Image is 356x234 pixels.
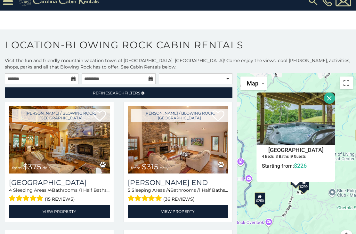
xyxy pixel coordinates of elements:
a: View Property [9,205,110,218]
div: $250 [255,193,265,205]
span: 1 Half Baths / [199,188,228,193]
a: [GEOGRAPHIC_DATA] [9,179,110,187]
span: from [131,166,141,171]
span: 4 [49,188,52,193]
button: Toggle fullscreen view [340,77,353,90]
span: $315 [142,162,158,172]
a: [PERSON_NAME] End [128,179,229,187]
a: Mountain Song Lodge from $375 daily [9,106,110,174]
img: Moss End [128,106,229,174]
span: Search [108,91,125,96]
span: 5 [128,188,130,193]
a: [PERSON_NAME] / Blowing Rock, [GEOGRAPHIC_DATA] [12,109,110,122]
button: Close [324,93,335,104]
h3: Moss End [128,179,229,187]
span: $375 [23,162,41,172]
span: (36 reviews) [163,195,195,204]
span: 4 [167,188,170,193]
div: Sleeping Areas / Bathrooms / Sleeps: [128,187,229,204]
h6: Starting from: [257,163,335,169]
a: [GEOGRAPHIC_DATA] 4 Beds | 3 Baths | 9 Guests Starting from:$226 [256,145,335,169]
h5: 3 Baths | [275,155,290,159]
span: from [12,166,22,171]
span: Refine Filters [93,91,140,96]
span: 1 Half Baths / [80,188,109,193]
span: 4 [9,188,12,193]
span: daily [43,166,52,171]
a: Moss End from $315 daily [128,106,229,174]
span: daily [160,166,169,171]
div: Sleeping Areas / Bathrooms / Sleeps: [9,187,110,204]
h5: 4 Beds | [262,155,275,159]
span: Map [247,80,258,87]
span: $226 [294,162,306,169]
button: Change map style [240,77,267,91]
span: (15 reviews) [45,195,75,204]
img: Majestic Mountain Hideaway [256,93,335,145]
h5: 9 Guests [290,155,305,159]
a: [PERSON_NAME] / Blowing Rock, [GEOGRAPHIC_DATA] [131,109,229,122]
img: Mountain Song Lodge [9,106,110,174]
div: $299 [298,179,309,191]
a: RefineSearchFilters [5,88,232,99]
h4: [GEOGRAPHIC_DATA] [257,145,335,155]
h3: Mountain Song Lodge [9,179,110,187]
a: View Property [128,205,229,218]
